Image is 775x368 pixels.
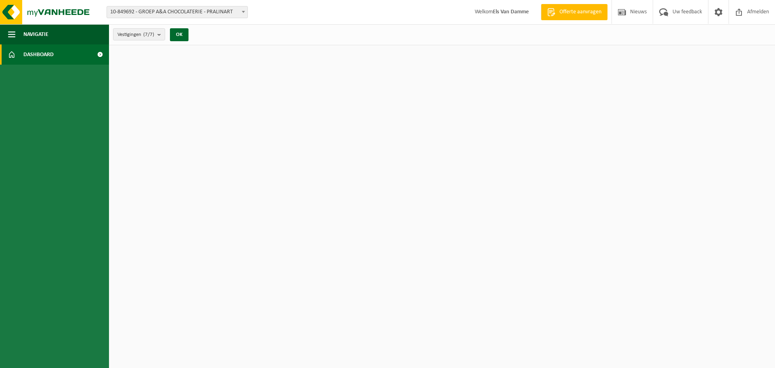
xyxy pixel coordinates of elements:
[23,24,48,44] span: Navigatie
[170,28,189,41] button: OK
[113,28,165,40] button: Vestigingen(7/7)
[107,6,247,18] span: 10-849692 - GROEP A&A CHOCOLATERIE - PRALINART
[493,9,529,15] strong: Els Van Damme
[541,4,607,20] a: Offerte aanvragen
[117,29,154,41] span: Vestigingen
[107,6,248,18] span: 10-849692 - GROEP A&A CHOCOLATERIE - PRALINART
[557,8,603,16] span: Offerte aanvragen
[23,44,54,65] span: Dashboard
[143,32,154,37] count: (7/7)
